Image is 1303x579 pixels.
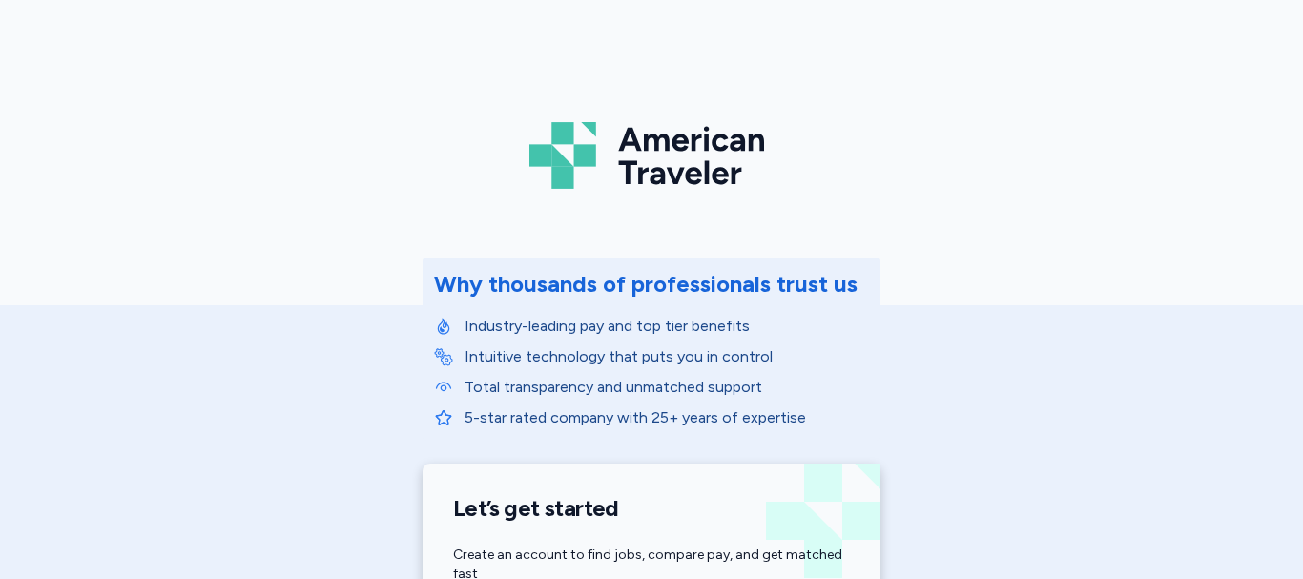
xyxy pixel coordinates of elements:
[434,269,858,300] div: Why thousands of professionals trust us
[529,114,774,196] img: Logo
[465,376,869,399] p: Total transparency and unmatched support
[465,406,869,429] p: 5-star rated company with 25+ years of expertise
[465,345,869,368] p: Intuitive technology that puts you in control
[453,494,850,523] h1: Let’s get started
[465,315,869,338] p: Industry-leading pay and top tier benefits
